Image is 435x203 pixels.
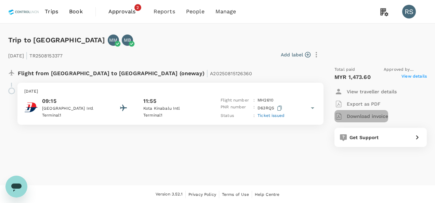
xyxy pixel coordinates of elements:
h6: Trip to [GEOGRAPHIC_DATA] [8,35,105,45]
p: Kota Kinabalu Intl [143,105,205,112]
p: : [253,112,255,119]
p: [GEOGRAPHIC_DATA] Intl [42,105,104,112]
span: Book [69,8,83,16]
span: People [186,8,205,16]
p: 11:55 [143,97,156,105]
p: Status [221,112,251,119]
p: Flight from [GEOGRAPHIC_DATA] to [GEOGRAPHIC_DATA] (oneway) [18,66,252,79]
p: Download invoice [347,113,388,120]
p: MB [124,37,131,43]
span: View details [401,73,427,81]
p: : [253,104,255,112]
p: MH 2610 [258,97,273,104]
p: [DATE] TR2508153377 [8,49,63,61]
button: View traveller details [334,85,397,98]
button: Add label [281,51,311,58]
button: Download invoice [334,110,388,122]
p: Terminal 1 [42,112,104,119]
span: Privacy Policy [188,192,216,197]
p: MM [109,37,117,43]
span: A20250815126360 [210,71,252,76]
a: Privacy Policy [188,191,216,198]
p: View traveller details [347,88,397,95]
p: Flight number [221,97,251,104]
div: RS [402,5,416,18]
p: Export as PDF [347,100,381,107]
p: [DATE] [24,88,317,95]
span: | [206,68,208,78]
span: Get Support [350,135,379,140]
span: Help Centre [255,192,280,197]
iframe: Button to launch messaging window [5,176,27,198]
p: 09:15 [42,97,104,105]
p: MYR 1,473.60 [334,73,371,81]
span: Manage [215,8,236,16]
span: Approvals [108,8,143,16]
span: | [26,51,28,60]
p: Terminal 1 [143,112,205,119]
p: D63RQS [258,104,284,112]
span: Version 3.52.1 [156,191,183,198]
span: Total paid [334,66,355,73]
span: Terms of Use [222,192,249,197]
span: Reports [154,8,175,16]
a: Help Centre [255,191,280,198]
span: Trips [45,8,58,16]
button: Export as PDF [334,98,381,110]
span: 2 [134,4,141,11]
span: Approved by [384,66,427,73]
p: PNR number [221,104,251,112]
span: Ticket issued [258,113,285,118]
img: Control Union Malaysia Sdn. Bhd. [8,4,39,19]
img: Malaysia Airlines [24,100,38,114]
a: Terms of Use [222,191,249,198]
p: : [253,97,255,104]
